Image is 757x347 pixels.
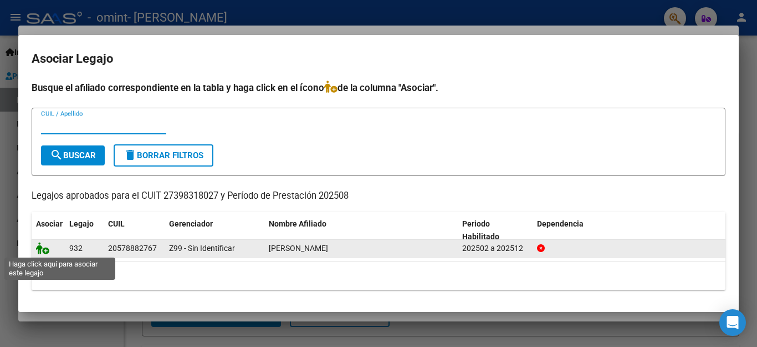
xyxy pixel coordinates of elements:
[537,219,584,228] span: Dependencia
[41,145,105,165] button: Buscar
[719,309,746,336] div: Open Intercom Messenger
[50,150,96,160] span: Buscar
[32,212,65,249] datatable-header-cell: Asociar
[65,212,104,249] datatable-header-cell: Legajo
[533,212,726,249] datatable-header-cell: Dependencia
[32,262,725,290] div: 1 registros
[269,219,326,228] span: Nombre Afiliado
[104,212,165,249] datatable-header-cell: CUIL
[108,219,125,228] span: CUIL
[32,48,725,69] h2: Asociar Legajo
[32,189,725,203] p: Legajos aprobados para el CUIT 27398318027 y Período de Prestación 202508
[124,148,137,162] mat-icon: delete
[32,81,725,95] h4: Busque el afiliado correspondiente en la tabla y haga click en el ícono de la columna "Asociar".
[264,212,458,249] datatable-header-cell: Nombre Afiliado
[169,244,235,253] span: Z99 - Sin Identificar
[462,219,499,241] span: Periodo Habilitado
[169,219,213,228] span: Gerenciador
[69,244,83,253] span: 932
[69,219,94,228] span: Legajo
[462,242,528,255] div: 202502 a 202512
[165,212,264,249] datatable-header-cell: Gerenciador
[114,144,213,167] button: Borrar Filtros
[36,219,63,228] span: Asociar
[458,212,533,249] datatable-header-cell: Periodo Habilitado
[124,150,203,160] span: Borrar Filtros
[108,242,157,255] div: 20578882767
[269,244,328,253] span: MARTINEZ BRANDON LEONEL
[50,148,63,162] mat-icon: search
